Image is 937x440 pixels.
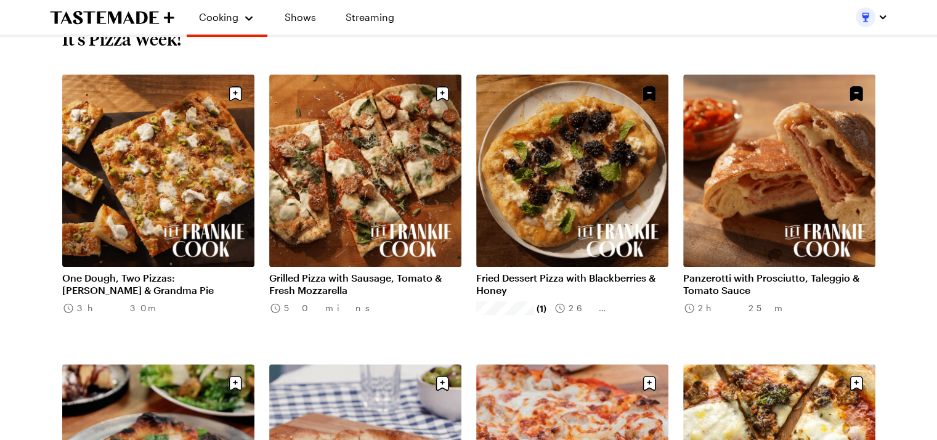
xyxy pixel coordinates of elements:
[845,82,868,105] button: Unsave Recipe
[224,82,247,105] button: Save recipe
[638,372,661,395] button: Save recipe
[50,10,174,25] a: To Tastemade Home Page
[62,28,181,50] h2: It's Pizza Week!
[431,82,454,105] button: Save recipe
[224,372,247,395] button: Save recipe
[199,11,238,23] span: Cooking
[856,7,888,27] button: Profile picture
[431,372,454,395] button: Save recipe
[845,372,868,395] button: Save recipe
[856,7,875,27] img: Profile picture
[199,5,255,30] button: Cooking
[269,272,461,296] a: Grilled Pizza with Sausage, Tomato & Fresh Mozzarella
[62,272,254,296] a: One Dough, Two Pizzas: [PERSON_NAME] & Grandma Pie
[476,272,668,296] a: Fried Dessert Pizza with Blackberries & Honey
[638,82,661,105] button: Unsave Recipe
[683,272,875,296] a: Panzerotti with Prosciutto, Taleggio & Tomato Sauce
